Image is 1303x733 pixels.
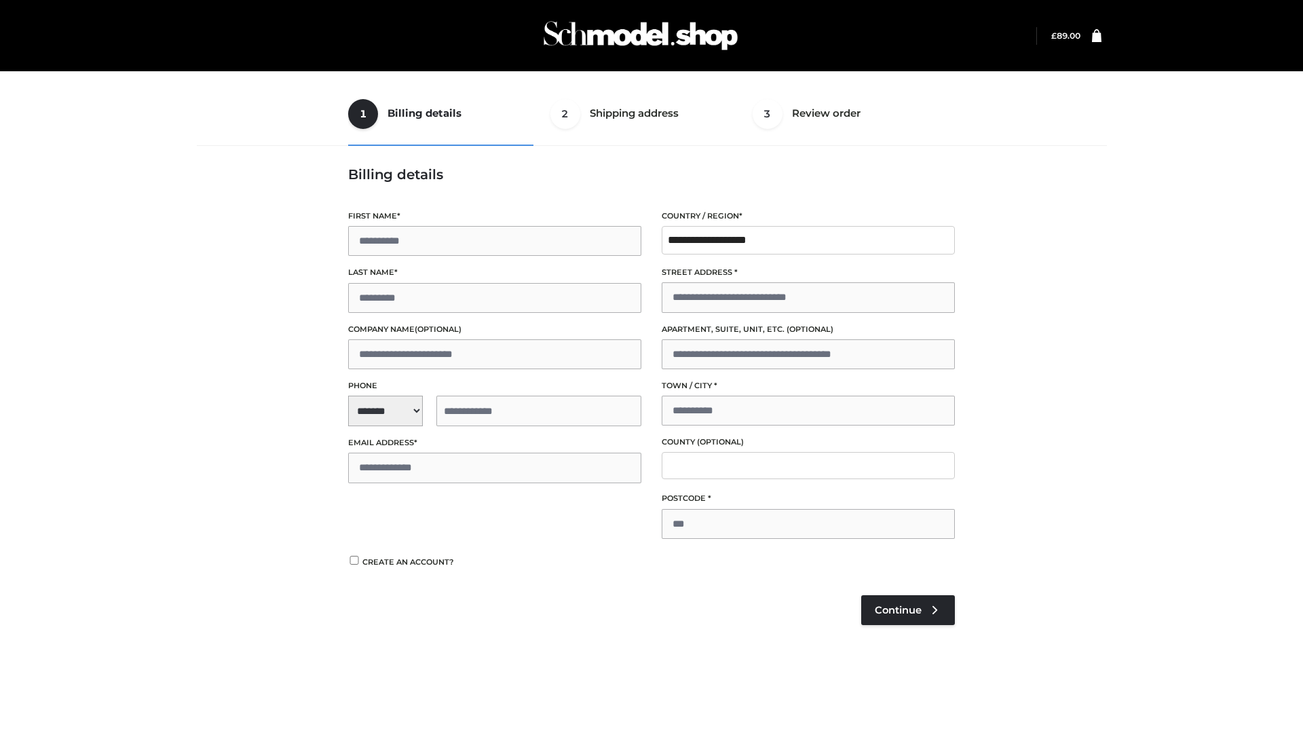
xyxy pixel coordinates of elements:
[539,9,742,62] img: Schmodel Admin 964
[348,266,641,279] label: Last name
[1051,31,1080,41] bdi: 89.00
[662,379,955,392] label: Town / City
[662,266,955,279] label: Street address
[348,436,641,449] label: Email address
[697,437,744,447] span: (optional)
[662,492,955,505] label: Postcode
[415,324,461,334] span: (optional)
[1051,31,1057,41] span: £
[348,379,641,392] label: Phone
[348,210,641,223] label: First name
[348,556,360,565] input: Create an account?
[348,323,641,336] label: Company name
[787,324,833,334] span: (optional)
[662,210,955,223] label: Country / Region
[861,595,955,625] a: Continue
[662,436,955,449] label: County
[362,557,454,567] span: Create an account?
[662,323,955,336] label: Apartment, suite, unit, etc.
[348,166,955,183] h3: Billing details
[1051,31,1080,41] a: £89.00
[875,604,922,616] span: Continue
